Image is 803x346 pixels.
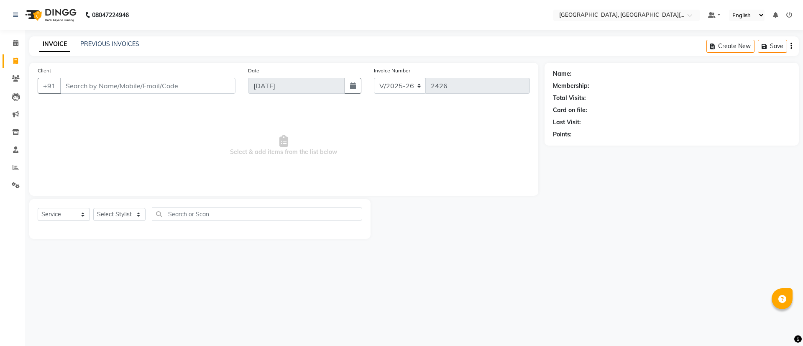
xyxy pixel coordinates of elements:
[60,78,235,94] input: Search by Name/Mobile/Email/Code
[38,78,61,94] button: +91
[553,82,589,90] div: Membership:
[39,37,70,52] a: INVOICE
[553,130,572,139] div: Points:
[553,94,586,103] div: Total Visits:
[553,69,572,78] div: Name:
[38,67,51,74] label: Client
[92,3,129,27] b: 08047224946
[248,67,259,74] label: Date
[706,40,754,53] button: Create New
[152,208,362,220] input: Search or Scan
[80,40,139,48] a: PREVIOUS INVOICES
[21,3,79,27] img: logo
[374,67,410,74] label: Invoice Number
[758,40,787,53] button: Save
[38,104,530,187] span: Select & add items from the list below
[553,106,587,115] div: Card on file:
[553,118,581,127] div: Last Visit:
